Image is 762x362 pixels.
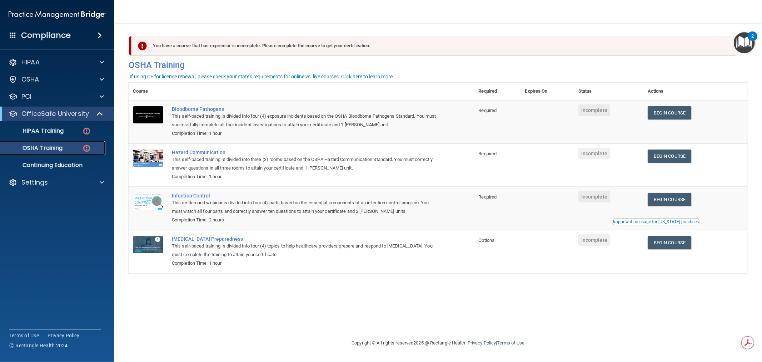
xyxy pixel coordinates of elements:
[138,41,147,50] img: exclamation-circle-solid-danger.72ef9ffc.png
[21,58,40,67] p: HIPAA
[648,106,691,119] a: Begin Course
[521,83,574,100] th: Expires On
[639,312,753,340] iframe: Drift Widget Chat Controller
[172,216,439,224] div: Completion Time: 2 hours
[172,172,439,181] div: Completion Time: 1 hour
[172,150,439,155] a: Hazard Communication
[497,340,524,346] a: Terms of Use
[308,332,569,354] div: Copyright © All rights reserved 2025 @ Rectangle Health | |
[751,36,754,45] div: 2
[479,108,497,113] span: Required
[612,218,700,225] button: Read this if you are a dental practitioner in the state of CA
[172,199,439,216] div: This on-demand webinar is divided into four (4) parts based on the essential components of an inf...
[578,104,610,116] span: Incomplete
[643,83,748,100] th: Actions
[578,148,610,159] span: Incomplete
[172,242,439,259] div: This self-paced training is divided into four (4) topics to help healthcare providers prepare and...
[172,259,439,268] div: Completion Time: 1 hour
[578,191,610,202] span: Incomplete
[9,178,104,187] a: Settings
[479,194,497,200] span: Required
[82,127,91,136] img: danger-circle.6113f641.png
[172,129,439,138] div: Completion Time: 1 hour
[648,236,691,249] a: Begin Course
[613,220,699,224] div: Important message for [US_STATE] practices
[5,127,64,134] p: HIPAA Training
[48,332,80,339] a: Privacy Policy
[21,178,48,187] p: Settings
[21,92,31,101] p: PCI
[21,30,71,40] h4: Compliance
[9,109,104,118] a: OfficeSafe University
[9,75,104,84] a: OSHA
[172,193,439,199] a: Infection Control
[9,8,106,22] img: PMB logo
[648,193,691,206] a: Begin Course
[5,162,102,169] p: Continuing Education
[131,36,738,56] div: You have a course that has expired or is incomplete. Please complete the course to get your certi...
[129,73,395,80] button: If using CE for license renewal, please check your state's requirements for online vs. live cours...
[172,155,439,172] div: This self-paced training is divided into three (3) rooms based on the OSHA Hazard Communication S...
[479,238,496,243] span: Optional
[82,144,91,153] img: danger-circle.6113f641.png
[129,83,168,100] th: Course
[21,109,89,118] p: OfficeSafe University
[172,236,439,242] a: [MEDICAL_DATA] Preparedness
[468,340,496,346] a: Privacy Policy
[9,332,39,339] a: Terms of Use
[172,106,439,112] a: Bloodborne Pathogens
[648,150,691,163] a: Begin Course
[479,151,497,156] span: Required
[130,74,394,79] div: If using CE for license renewal, please check your state's requirements for online vs. live cours...
[129,60,748,70] h4: OSHA Training
[9,92,104,101] a: PCI
[172,112,439,129] div: This self-paced training is divided into four (4) exposure incidents based on the OSHA Bloodborne...
[9,342,68,349] span: Ⓒ Rectangle Health 2024
[578,234,610,246] span: Incomplete
[9,58,104,67] a: HIPAA
[474,83,521,100] th: Required
[734,32,755,53] button: Open Resource Center, 2 new notifications
[5,145,63,152] p: OSHA Training
[21,75,39,84] p: OSHA
[574,83,643,100] th: Status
